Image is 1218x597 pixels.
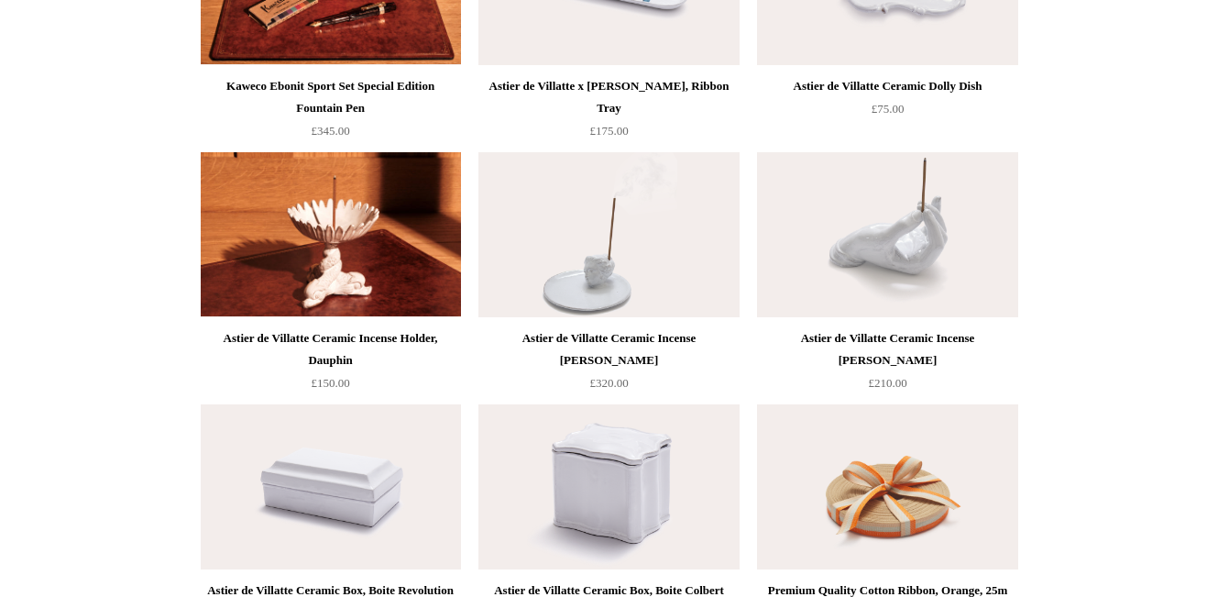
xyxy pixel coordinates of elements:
[762,75,1013,97] div: Astier de Villatte Ceramic Dolly Dish
[757,404,1017,569] img: Premium Quality Cotton Ribbon, Orange, 25m roll
[868,376,906,390] span: £210.00
[201,152,461,317] a: Astier de Villatte Ceramic Incense Holder, Dauphin Astier de Villatte Ceramic Incense Holder, Dau...
[757,327,1017,403] a: Astier de Villatte Ceramic Incense [PERSON_NAME] £210.00
[872,102,905,116] span: £75.00
[757,152,1017,317] a: Astier de Villatte Ceramic Incense Holder, Serena Astier de Villatte Ceramic Incense Holder, Serena
[201,152,461,317] img: Astier de Villatte Ceramic Incense Holder, Dauphin
[478,404,739,569] img: Astier de Villatte Ceramic Box, Boite Colbert
[483,75,734,119] div: Astier de Villatte x [PERSON_NAME], Ribbon Tray
[589,376,628,390] span: £320.00
[201,404,461,569] img: Astier de Villatte Ceramic Box, Boite Revolution
[311,376,349,390] span: £150.00
[201,404,461,569] a: Astier de Villatte Ceramic Box, Boite Revolution Astier de Villatte Ceramic Box, Boite Revolution
[205,75,456,119] div: Kaweco Ebonit Sport Set Special Edition Fountain Pen
[478,327,739,403] a: Astier de Villatte Ceramic Incense [PERSON_NAME] £320.00
[478,404,739,569] a: Astier de Villatte Ceramic Box, Boite Colbert Astier de Villatte Ceramic Box, Boite Colbert
[757,404,1017,569] a: Premium Quality Cotton Ribbon, Orange, 25m roll Premium Quality Cotton Ribbon, Orange, 25m roll
[478,152,739,317] a: Astier de Villatte Ceramic Incense Holder, Antoinette Astier de Villatte Ceramic Incense Holder, ...
[757,75,1017,150] a: Astier de Villatte Ceramic Dolly Dish £75.00
[478,75,739,150] a: Astier de Villatte x [PERSON_NAME], Ribbon Tray £175.00
[478,152,739,317] img: Astier de Villatte Ceramic Incense Holder, Antoinette
[589,124,628,138] span: £175.00
[483,327,734,371] div: Astier de Villatte Ceramic Incense [PERSON_NAME]
[762,327,1013,371] div: Astier de Villatte Ceramic Incense [PERSON_NAME]
[201,327,461,403] a: Astier de Villatte Ceramic Incense Holder, Dauphin £150.00
[757,152,1017,317] img: Astier de Villatte Ceramic Incense Holder, Serena
[205,327,456,371] div: Astier de Villatte Ceramic Incense Holder, Dauphin
[201,75,461,150] a: Kaweco Ebonit Sport Set Special Edition Fountain Pen £345.00
[311,124,349,138] span: £345.00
